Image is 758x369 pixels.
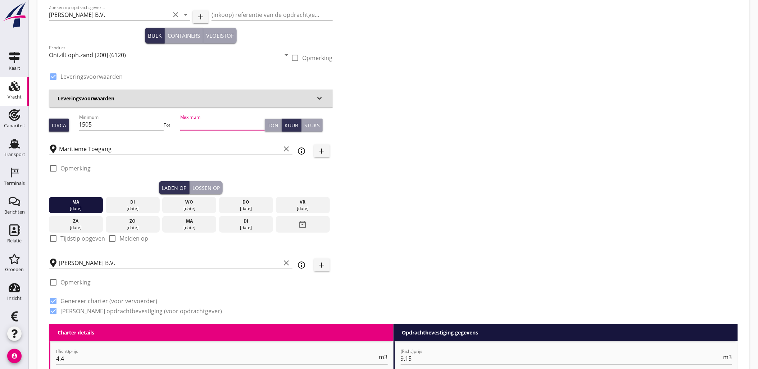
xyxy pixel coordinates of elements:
button: Laden op [159,181,190,194]
div: Containers [168,32,200,40]
div: [DATE] [221,224,271,231]
label: Tijdstip opgeven [60,235,105,242]
input: Minimum [79,119,164,130]
i: clear [171,10,180,19]
div: vr [278,199,328,205]
div: Vloeistof [206,32,234,40]
div: Laden op [162,184,186,192]
div: [DATE] [164,205,214,212]
input: (inkoop) referentie van de opdrachtgever [212,9,332,20]
div: zo [108,218,158,224]
i: clear [282,145,291,153]
div: ma [164,218,214,224]
div: [DATE] [164,224,214,231]
input: (Richt)prijs [56,353,378,364]
div: Capaciteit [4,123,25,128]
div: Transport [4,152,25,157]
div: di [108,199,158,205]
div: Stuks [304,122,320,129]
div: [DATE] [278,205,328,212]
label: Melden op [119,235,148,242]
button: Containers [165,28,203,44]
div: Bulk [148,32,162,40]
div: Circa [52,122,66,129]
i: clear [282,259,291,267]
button: Bulk [145,28,165,44]
button: Circa [49,119,69,132]
div: [DATE] [51,205,101,212]
div: Berichten [4,210,25,214]
div: Lossen op [192,184,220,192]
input: Zoeken op opdrachtgever... [49,9,170,20]
div: ma [51,199,101,205]
i: info_outline [298,147,306,155]
label: Opmerking [303,54,333,61]
div: Relatie [7,238,22,243]
input: (Richt)prijs [401,353,722,364]
i: account_circle [7,349,22,363]
button: Ton [265,119,282,132]
img: logo-small.a267ee39.svg [1,2,27,28]
input: Laadplaats [59,143,281,155]
div: Ton [268,122,278,129]
label: Opmerking [60,279,91,286]
h3: Leveringsvoorwaarden [58,95,316,102]
div: za [51,218,101,224]
i: date_range [299,218,307,231]
button: Lossen op [190,181,223,194]
div: di [221,218,271,224]
div: [DATE] [108,205,158,212]
div: Tot [164,122,180,128]
label: Opmerking [60,165,91,172]
span: m3 [723,354,732,360]
label: Genereer charter (voor vervoerder) [60,297,157,305]
i: add [318,147,326,155]
div: do [221,199,271,205]
div: Kuub [285,122,298,129]
div: Vracht [8,95,22,99]
i: arrow_drop_down [181,10,190,19]
div: [DATE] [51,224,101,231]
div: wo [164,199,214,205]
div: Kaart [9,66,20,70]
div: [DATE] [221,205,271,212]
input: Maximum [180,119,265,130]
i: add [196,13,205,21]
span: m3 [379,354,388,360]
button: Vloeistof [203,28,237,44]
label: Leveringsvoorwaarden [60,73,123,80]
i: info_outline [298,261,306,269]
button: Stuks [301,119,323,132]
i: add [318,261,326,269]
div: Groepen [5,267,24,272]
input: Product [49,49,281,61]
div: Terminals [4,181,25,186]
input: Losplaats [59,257,281,269]
i: arrow_drop_down [282,51,291,59]
label: [PERSON_NAME] opdrachtbevestiging (voor opdrachtgever) [60,307,222,315]
button: Kuub [282,119,301,132]
div: [DATE] [108,224,158,231]
div: Inzicht [7,296,22,301]
i: keyboard_arrow_down [316,94,324,102]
